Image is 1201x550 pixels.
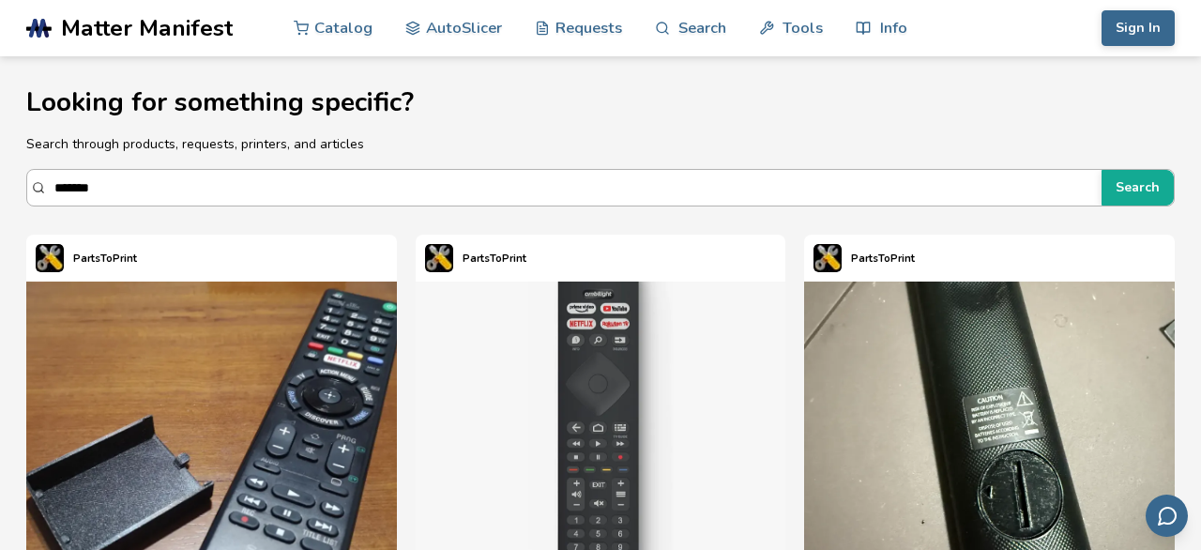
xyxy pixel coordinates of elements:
button: Send feedback via email [1146,495,1188,537]
button: Sign In [1102,10,1175,46]
img: PartsToPrint's profile [813,244,842,272]
a: PartsToPrint's profilePartsToPrint [416,235,536,282]
img: PartsToPrint's profile [36,244,64,272]
p: PartsToPrint [463,249,526,268]
button: Search [1102,170,1174,206]
p: PartsToPrint [73,249,137,268]
a: PartsToPrint's profilePartsToPrint [804,235,924,282]
img: PartsToPrint's profile [425,244,453,272]
span: Matter Manifest [61,15,233,41]
p: Search through products, requests, printers, and articles [26,134,1175,154]
p: PartsToPrint [851,249,915,268]
a: PartsToPrint's profilePartsToPrint [26,235,146,282]
h1: Looking for something specific? [26,88,1175,117]
input: Search [54,171,1092,205]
